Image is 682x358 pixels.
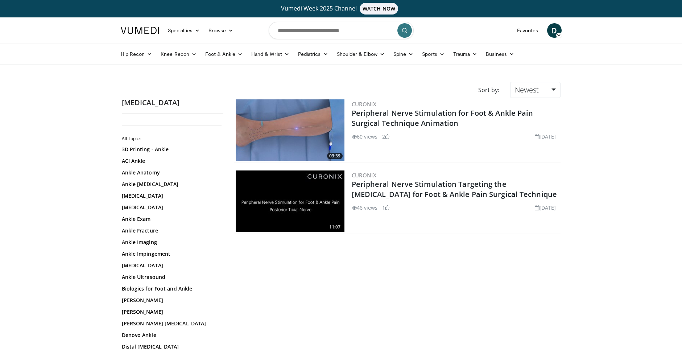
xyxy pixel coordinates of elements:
a: Specialties [164,23,204,38]
a: D [547,23,562,38]
img: VuMedi Logo [121,27,159,34]
a: Ankle Anatomy [122,169,220,176]
div: Sort by: [473,82,505,98]
li: 46 views [352,204,378,211]
li: 2 [382,133,389,140]
a: Spine [389,47,418,61]
a: [PERSON_NAME] [122,308,220,316]
span: 11:07 [327,224,343,230]
li: [DATE] [535,133,556,140]
a: [MEDICAL_DATA] [122,192,220,199]
a: 3D Printing - Ankle [122,146,220,153]
a: Biologics for Foot and Ankle [122,285,220,292]
a: Distal [MEDICAL_DATA] [MEDICAL_DATA] [122,343,220,358]
a: Ankle [MEDICAL_DATA] [122,181,220,188]
a: Foot & Ankle [201,47,247,61]
a: Ankle Ultrasound [122,273,220,281]
span: Newest [515,85,539,95]
a: Hand & Wrist [247,47,294,61]
a: Ankle Imaging [122,239,220,246]
span: 03:39 [327,153,343,159]
a: Curonix [352,172,377,179]
li: [DATE] [535,204,556,211]
a: Shoulder & Elbow [332,47,389,61]
a: [MEDICAL_DATA] [122,262,220,269]
a: ACI Ankle [122,157,220,165]
li: 60 views [352,133,378,140]
a: [PERSON_NAME] [MEDICAL_DATA] [122,320,220,327]
a: Ankle Exam [122,215,220,223]
a: Pediatrics [294,47,332,61]
a: Vumedi Week 2025 ChannelWATCH NOW [122,3,561,15]
a: Ankle Fracture [122,227,220,234]
a: Knee Recon [156,47,201,61]
a: Browse [204,23,237,38]
a: Hip Recon [116,47,157,61]
a: 11:07 [236,170,344,232]
a: Peripheral Nerve Stimulation for Foot & Ankle Pain Surgical Technique Animation [352,108,533,128]
a: Newest [510,82,560,98]
img: 997914f1-2438-46d3-bb0a-766a8c5fd9ba.300x170_q85_crop-smart_upscale.jpg [236,170,344,232]
a: Sports [418,47,449,61]
input: Search topics, interventions [269,22,414,39]
a: [PERSON_NAME] [122,297,220,304]
span: WATCH NOW [360,3,398,15]
a: 03:39 [236,99,344,161]
li: 1 [382,204,389,211]
a: Curonix [352,100,377,108]
a: Business [481,47,518,61]
a: Ankle Impingement [122,250,220,258]
a: Favorites [513,23,543,38]
h2: [MEDICAL_DATA] [122,98,223,107]
a: Trauma [449,47,482,61]
a: Denovo Ankle [122,332,220,339]
a: [MEDICAL_DATA] [122,204,220,211]
a: Peripheral Nerve Stimulation Targeting the [MEDICAL_DATA] for Foot & Ankle Pain Surgical Technique [352,179,557,199]
h2: All Topics: [122,136,222,141]
img: 73042a39-faa0-4cce-aaf4-9dbc875de030.300x170_q85_crop-smart_upscale.jpg [236,99,344,161]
